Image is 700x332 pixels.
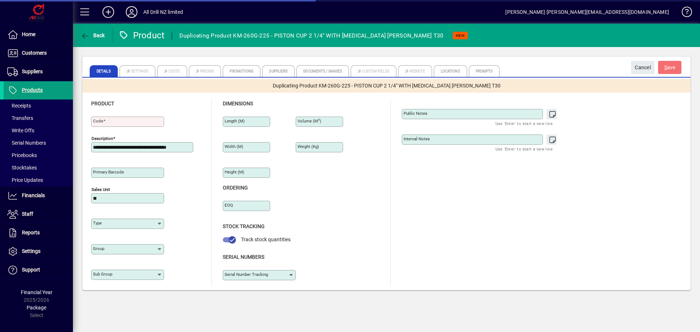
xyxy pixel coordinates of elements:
[92,187,110,192] mat-label: Sales unit
[225,203,233,208] mat-label: EOQ
[22,192,45,198] span: Financials
[404,136,430,141] mat-label: Internal Notes
[4,224,73,242] a: Reports
[22,87,43,93] span: Products
[297,118,321,124] mat-label: Volume (m )
[4,99,73,112] a: Receipts
[297,144,319,149] mat-label: Weight (Kg)
[143,6,183,18] div: All Drill NZ limited
[4,161,73,174] a: Stocktakes
[21,289,52,295] span: Financial Year
[676,1,691,25] a: Knowledge Base
[4,26,73,44] a: Home
[225,118,245,124] mat-label: Length (m)
[4,149,73,161] a: Pricebooks
[318,118,320,122] sup: 3
[179,30,443,42] div: Duplicating Product KM-260G-225 - PISTON CUP 2 1/4" WITH [MEDICAL_DATA] [PERSON_NAME] T30
[27,305,46,310] span: Package
[73,29,113,42] app-page-header-button: Back
[495,119,553,128] mat-hint: Use 'Enter' to start a new line
[22,248,40,254] span: Settings
[7,103,31,109] span: Receipts
[225,144,243,149] mat-label: Width (m)
[92,136,113,141] mat-label: Description
[273,82,501,90] span: Duplicating Product KM-260G-225 - PISTON CUP 2 1/4" WITH [MEDICAL_DATA] [PERSON_NAME] T30
[7,115,33,121] span: Transfers
[4,44,73,62] a: Customers
[22,230,40,235] span: Reports
[118,30,165,41] div: Product
[631,61,654,74] button: Cancel
[7,152,37,158] span: Pricebooks
[4,261,73,279] a: Support
[4,242,73,261] a: Settings
[22,211,33,217] span: Staff
[93,169,124,175] mat-label: Primary barcode
[4,187,73,205] a: Financials
[4,137,73,149] a: Serial Numbers
[635,62,651,74] span: Cancel
[22,267,40,273] span: Support
[4,174,73,186] a: Price Updates
[241,237,291,242] span: Track stock quantities
[658,61,681,74] button: Save
[4,124,73,137] a: Write Offs
[7,140,46,146] span: Serial Numbers
[225,169,244,175] mat-label: Height (m)
[223,223,265,229] span: Stock Tracking
[223,101,253,106] span: Dimensions
[223,254,264,260] span: Serial Numbers
[22,69,43,74] span: Suppliers
[93,220,102,226] mat-label: Type
[404,111,427,116] mat-label: Public Notes
[4,205,73,223] a: Staff
[22,31,35,37] span: Home
[225,272,268,277] mat-label: Serial Number tracking
[81,32,105,38] span: Back
[79,29,107,42] button: Back
[93,272,112,277] mat-label: Sub group
[4,112,73,124] a: Transfers
[91,101,114,106] span: Product
[4,63,73,81] a: Suppliers
[93,246,104,251] mat-label: Group
[664,65,667,70] span: S
[97,5,120,19] button: Add
[93,118,103,124] mat-label: Code
[120,5,143,19] button: Profile
[505,6,669,18] div: [PERSON_NAME] [PERSON_NAME][EMAIL_ADDRESS][DOMAIN_NAME]
[664,62,676,74] span: ave
[7,177,43,183] span: Price Updates
[7,165,37,171] span: Stocktakes
[223,185,248,191] span: Ordering
[22,50,47,56] span: Customers
[495,145,553,153] mat-hint: Use 'Enter' to start a new line
[7,128,34,133] span: Write Offs
[456,33,465,38] span: NEW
